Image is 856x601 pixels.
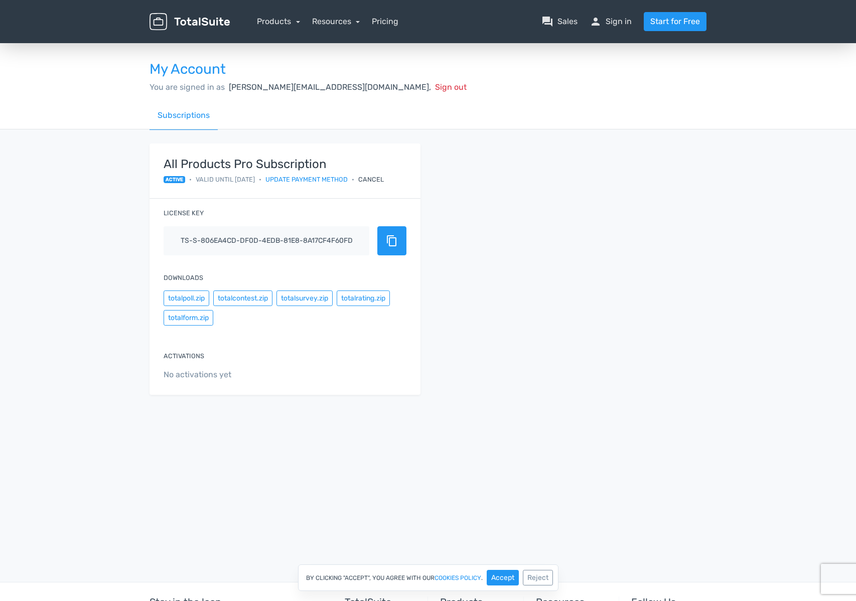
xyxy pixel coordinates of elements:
[164,158,384,171] strong: All Products Pro Subscription
[358,175,384,184] div: Cancel
[150,101,218,130] a: Subscriptions
[337,290,390,306] button: totalrating.zip
[257,17,300,26] a: Products
[386,235,398,247] span: content_copy
[229,82,431,92] span: [PERSON_NAME][EMAIL_ADDRESS][DOMAIN_NAME],
[541,16,578,28] a: question_answerSales
[276,290,333,306] button: totalsurvey.zip
[435,82,467,92] span: Sign out
[523,570,553,585] button: Reject
[164,310,213,326] button: totalform.zip
[487,570,519,585] button: Accept
[196,175,255,184] span: Valid until [DATE]
[150,62,706,77] h3: My Account
[590,16,602,28] span: person
[164,208,204,218] label: License key
[377,226,406,255] button: content_copy
[352,175,354,184] span: •
[164,273,203,282] label: Downloads
[164,351,204,361] label: Activations
[265,175,348,184] a: Update payment method
[164,290,209,306] button: totalpoll.zip
[150,13,230,31] img: TotalSuite for WordPress
[541,16,553,28] span: question_answer
[644,12,706,31] a: Start for Free
[150,82,225,92] span: You are signed in as
[298,564,558,591] div: By clicking "Accept", you agree with our .
[435,575,481,581] a: cookies policy
[372,16,398,28] a: Pricing
[213,290,272,306] button: totalcontest.zip
[189,175,192,184] span: •
[164,176,185,183] span: active
[590,16,632,28] a: personSign in
[259,175,261,184] span: •
[312,17,360,26] a: Resources
[164,369,406,381] span: No activations yet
